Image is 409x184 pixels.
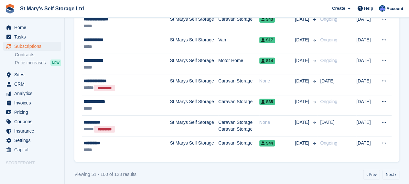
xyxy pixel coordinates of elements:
span: Settings [14,136,53,145]
td: [DATE] [356,54,377,74]
a: menu [3,145,61,154]
span: S44 [259,140,275,146]
a: Preview store [53,168,61,176]
a: menu [3,117,61,126]
span: Ongoing [320,140,337,146]
span: Sites [14,70,53,79]
td: [DATE] [356,95,377,116]
span: S43 [259,16,275,23]
a: menu [3,42,61,51]
a: menu [3,126,61,135]
a: menu [3,108,61,117]
span: Create [332,5,345,12]
span: Coupons [14,117,53,126]
span: Ongoing [320,37,337,42]
td: [DATE] [356,74,377,95]
span: Help [364,5,373,12]
span: Storefront [6,160,64,166]
td: Motor Home [218,54,259,74]
td: St Marys Self Storage [170,54,219,74]
span: Tasks [14,32,53,41]
div: NEW [50,60,61,66]
td: St Marys Self Storage [170,95,219,116]
a: Next [382,170,399,179]
span: Capital [14,145,53,154]
span: Invoices [14,98,53,107]
span: Price increases [15,60,46,66]
span: [DATE] [295,119,310,126]
span: CRM [14,80,53,89]
span: [DATE] [295,57,310,64]
span: S35 [259,99,275,105]
td: St Marys Self Storage [170,33,219,54]
span: Analytics [14,89,53,98]
span: [DATE] [295,78,310,84]
span: Home [14,23,53,32]
a: menu [3,70,61,79]
td: Caravan Storage [218,74,259,95]
img: Matthew Keenan [379,5,385,12]
td: [DATE] [356,33,377,54]
td: [DATE] [356,136,377,157]
a: menu [3,136,61,145]
span: Insurance [14,126,53,135]
span: Subscriptions [14,42,53,51]
td: Caravan Storage [218,13,259,33]
span: S14 [259,58,275,64]
span: Pricing [14,108,53,117]
span: [DATE] [295,98,310,105]
span: Ongoing [320,16,337,22]
a: menu [3,89,61,98]
td: St Marys Self Storage [170,74,219,95]
td: St Marys Self Storage [170,136,219,157]
div: None [259,78,295,84]
div: Viewing 51 - 100 of 123 results [74,171,136,178]
span: S17 [259,37,275,43]
span: Ongoing [320,99,337,104]
td: Caravan Storage Caravan Storage [218,116,259,136]
td: Caravan Storage [218,136,259,157]
td: Caravan Storage [218,95,259,116]
a: Price increases NEW [15,59,61,66]
a: Contracts [15,52,61,58]
div: None [259,119,295,126]
a: St Mary's Self Storage Ltd [17,3,87,14]
img: stora-icon-8386f47178a22dfd0bd8f6a31ec36ba5ce8667c1dd55bd0f319d3a0aa187defe.svg [5,4,15,14]
td: St Marys Self Storage [170,13,219,33]
a: menu [3,32,61,41]
span: [DATE] [295,16,310,23]
span: [DATE] [295,37,310,43]
span: [DATE] [295,140,310,146]
a: Previous [363,170,380,179]
a: menu [3,98,61,107]
a: menu [3,168,61,177]
td: [DATE] [356,13,377,33]
span: [DATE] [320,78,334,83]
a: menu [3,80,61,89]
span: Account [386,5,403,12]
a: menu [3,23,61,32]
td: St Marys Self Storage [170,116,219,136]
span: [DATE] [320,120,334,125]
span: Ongoing [320,58,337,63]
td: Van [218,33,259,54]
td: [DATE] [356,116,377,136]
nav: Pages [362,170,401,179]
span: Pre-opening Site [14,168,53,177]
